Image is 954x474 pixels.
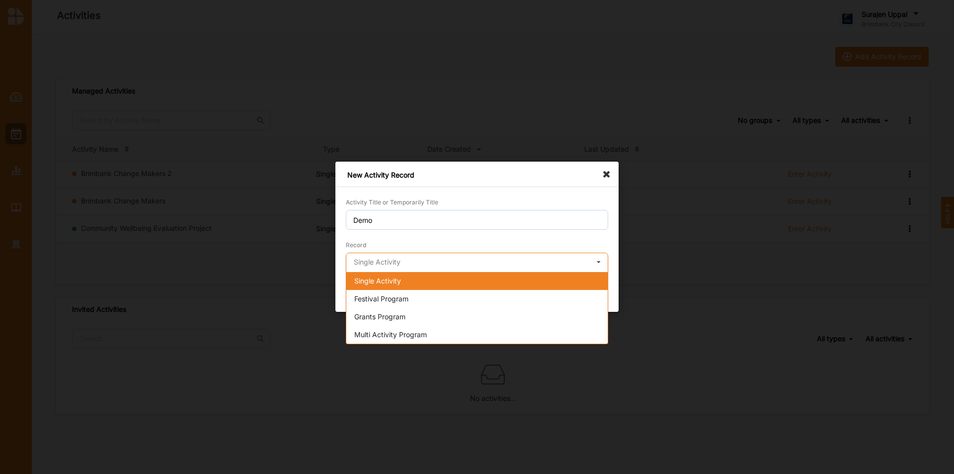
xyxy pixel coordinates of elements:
[346,210,608,230] input: Title
[354,277,401,285] span: Single Activity
[346,198,438,206] label: Activity Title or Temporarily Title
[354,294,408,303] span: Festival Program
[346,241,366,249] label: Record
[354,312,405,321] span: Grants Program
[335,162,619,187] div: New Activity Record
[354,330,427,339] span: Multi Activity Program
